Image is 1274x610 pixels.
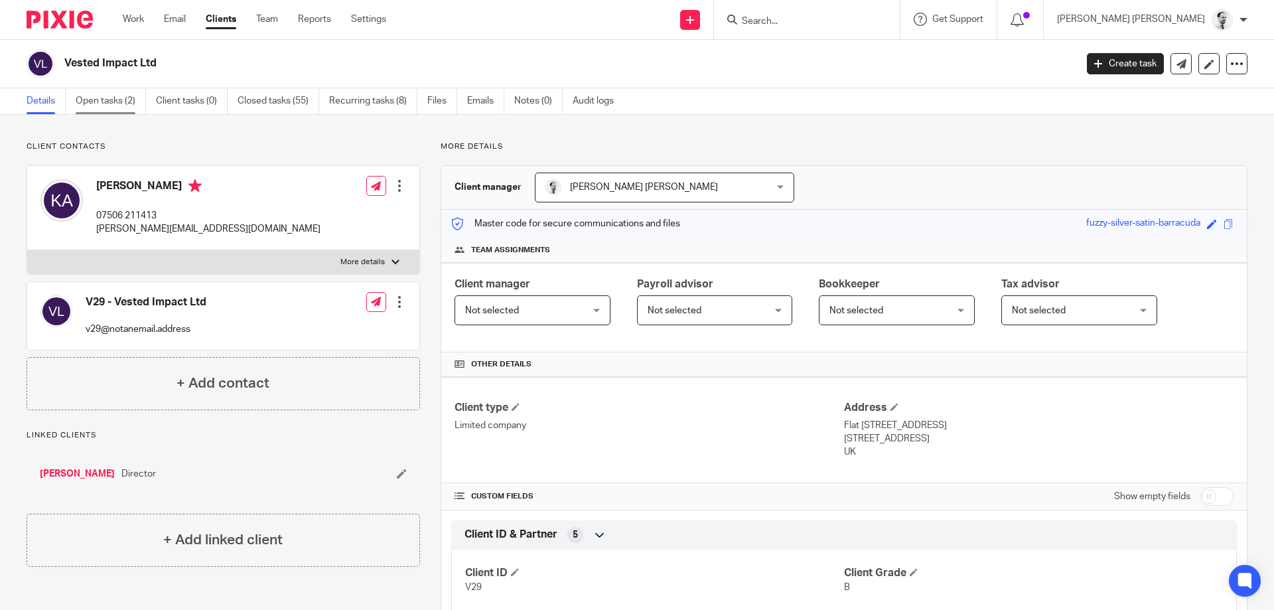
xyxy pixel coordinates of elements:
p: 07506 211413 [96,209,320,222]
label: Show empty fields [1114,490,1190,503]
span: 5 [573,528,578,542]
span: B [844,583,850,592]
a: Audit logs [573,88,624,114]
a: Email [164,13,186,26]
span: Tax advisor [1001,279,1060,289]
span: Other details [471,359,531,370]
span: Client manager [455,279,530,289]
span: Director [121,467,156,481]
span: Get Support [932,15,983,24]
span: Not selected [648,306,701,315]
h4: Client Grade [844,566,1223,580]
h4: Client ID [465,566,844,580]
a: Client tasks (0) [156,88,228,114]
img: svg%3E [40,295,72,327]
span: [PERSON_NAME] [PERSON_NAME] [570,183,718,192]
p: [STREET_ADDRESS] [844,432,1234,445]
input: Search [741,16,860,28]
h4: + Add linked client [163,530,283,550]
p: Linked clients [27,430,420,441]
span: Payroll advisor [637,279,713,289]
span: Not selected [465,306,519,315]
h4: Client type [455,401,844,415]
p: [PERSON_NAME] [PERSON_NAME] [1057,13,1205,26]
a: Recurring tasks (8) [329,88,417,114]
a: Settings [351,13,386,26]
a: Create task [1087,53,1164,74]
p: Master code for secure communications and files [451,217,680,230]
a: Reports [298,13,331,26]
span: Not selected [1012,306,1066,315]
p: More details [340,257,385,267]
p: v29@notanemail.address [86,323,206,336]
h3: Client manager [455,181,522,194]
h4: + Add contact [177,373,269,394]
p: UK [844,445,1234,459]
a: Details [27,88,66,114]
a: Clients [206,13,236,26]
img: Pixie [27,11,93,29]
h2: Vested Impact Ltd [64,56,867,70]
h4: CUSTOM FIELDS [455,491,844,502]
p: [PERSON_NAME][EMAIL_ADDRESS][DOMAIN_NAME] [96,222,320,236]
h4: V29 - Vested Impact Ltd [86,295,206,309]
a: Notes (0) [514,88,563,114]
a: Work [123,13,144,26]
a: Files [427,88,457,114]
span: Bookkeeper [819,279,880,289]
span: Team assignments [471,245,550,256]
i: Primary [188,179,202,192]
a: Closed tasks (55) [238,88,319,114]
div: fuzzy-silver-satin-barracuda [1086,216,1200,232]
img: svg%3E [27,50,54,78]
h4: [PERSON_NAME] [96,179,320,196]
p: More details [441,141,1247,152]
p: Flat [STREET_ADDRESS] [844,419,1234,432]
p: Client contacts [27,141,420,152]
img: Mass_2025.jpg [1212,9,1233,31]
a: Emails [467,88,504,114]
a: Team [256,13,278,26]
span: Not selected [829,306,883,315]
span: V29 [465,583,482,592]
a: [PERSON_NAME] [40,467,115,481]
span: Client ID & Partner [464,528,557,542]
p: Limited company [455,419,844,432]
a: Open tasks (2) [76,88,146,114]
img: svg%3E [40,179,83,222]
h4: Address [844,401,1234,415]
img: Mass_2025.jpg [545,179,561,195]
